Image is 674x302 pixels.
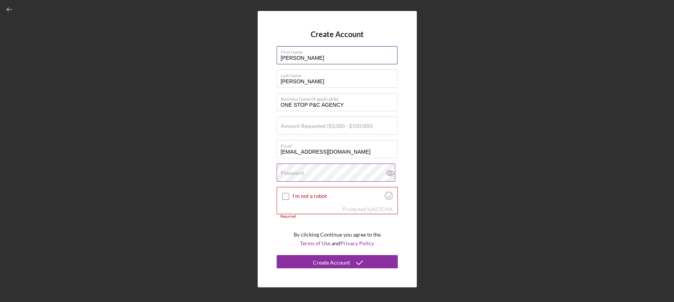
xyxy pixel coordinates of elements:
[281,93,397,102] label: Business Name (if applicable)
[281,70,397,78] label: Last Name
[340,240,374,246] a: Privacy Policy
[385,195,393,201] a: Visit Altcha.org
[294,230,381,248] p: By clicking Continue you agree to the and
[281,140,397,149] label: Email
[311,30,364,39] h4: Create Account
[281,47,397,55] label: First Name
[342,206,393,212] div: Protected by
[277,214,398,219] div: Required
[281,170,304,176] label: Password
[300,240,330,246] a: Terms of Use
[281,123,373,129] label: Amount Requested ($3,000 - $100,000)
[372,206,393,212] a: Visit Altcha.org
[277,255,398,270] button: Create Account
[292,193,382,199] label: I'm not a robot
[313,255,350,270] div: Create Account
